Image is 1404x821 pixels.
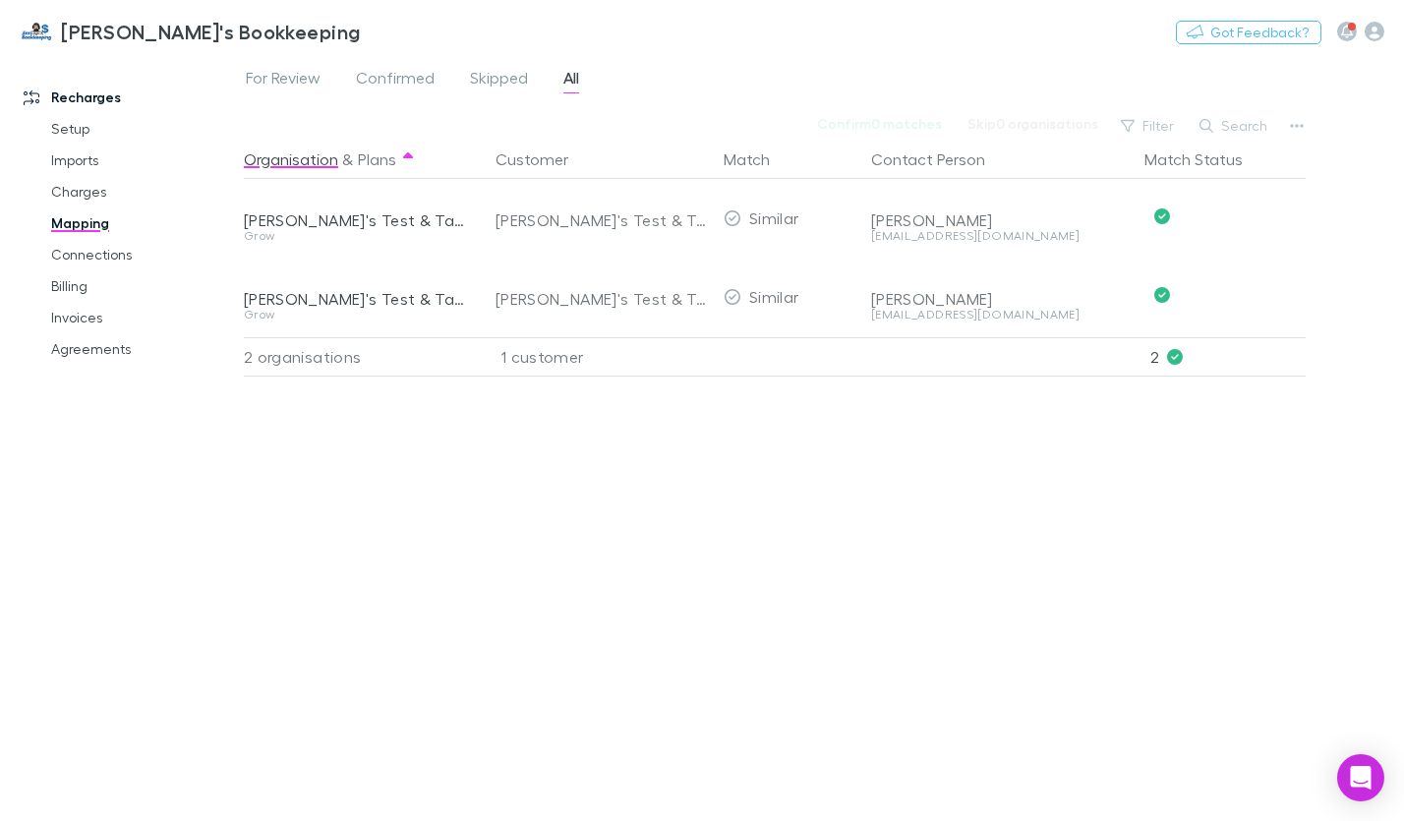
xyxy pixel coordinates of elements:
[31,302,255,333] a: Invoices
[246,68,321,93] span: For Review
[1190,114,1279,138] button: Search
[244,140,338,179] button: Organisation
[31,145,255,176] a: Imports
[1154,287,1170,303] svg: Confirmed
[1111,114,1186,138] button: Filter
[244,210,472,230] div: [PERSON_NAME]'s Test & Tag (Belconnen)
[31,176,255,207] a: Charges
[480,337,716,377] div: 1 customer
[356,68,435,93] span: Confirmed
[470,68,528,93] span: Skipped
[1150,338,1306,376] p: 2
[1176,21,1321,44] button: Got Feedback?
[31,239,255,270] a: Connections
[244,140,472,179] div: &
[496,260,708,338] div: [PERSON_NAME]'s Test & Tag Narellan
[358,140,396,179] button: Plans
[20,20,53,43] img: Jim's Bookkeeping's Logo
[61,20,360,43] h3: [PERSON_NAME]'s Bookkeeping
[31,333,255,365] a: Agreements
[871,230,1129,242] div: [EMAIL_ADDRESS][DOMAIN_NAME]
[871,289,1129,309] div: [PERSON_NAME]
[1154,208,1170,224] svg: Confirmed
[244,337,480,377] div: 2 organisations
[496,140,592,179] button: Customer
[31,113,255,145] a: Setup
[244,309,472,321] div: Grow
[955,112,1111,136] button: Skip0 organisations
[749,287,799,306] span: Similar
[804,112,955,136] button: Confirm0 matches
[724,140,793,179] button: Match
[871,309,1129,321] div: [EMAIL_ADDRESS][DOMAIN_NAME]
[31,207,255,239] a: Mapping
[1337,754,1384,801] div: Open Intercom Messenger
[496,181,708,260] div: [PERSON_NAME]'s Test & Tag Narellan
[1144,140,1266,179] button: Match Status
[244,230,472,242] div: Grow
[4,82,255,113] a: Recharges
[871,140,1009,179] button: Contact Person
[563,68,579,93] span: All
[244,289,472,309] div: [PERSON_NAME]'s Test & Tag ([GEOGRAPHIC_DATA] & [GEOGRAPHIC_DATA])
[8,8,373,55] a: [PERSON_NAME]'s Bookkeeping
[749,208,799,227] span: Similar
[871,210,1129,230] div: [PERSON_NAME]
[31,270,255,302] a: Billing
